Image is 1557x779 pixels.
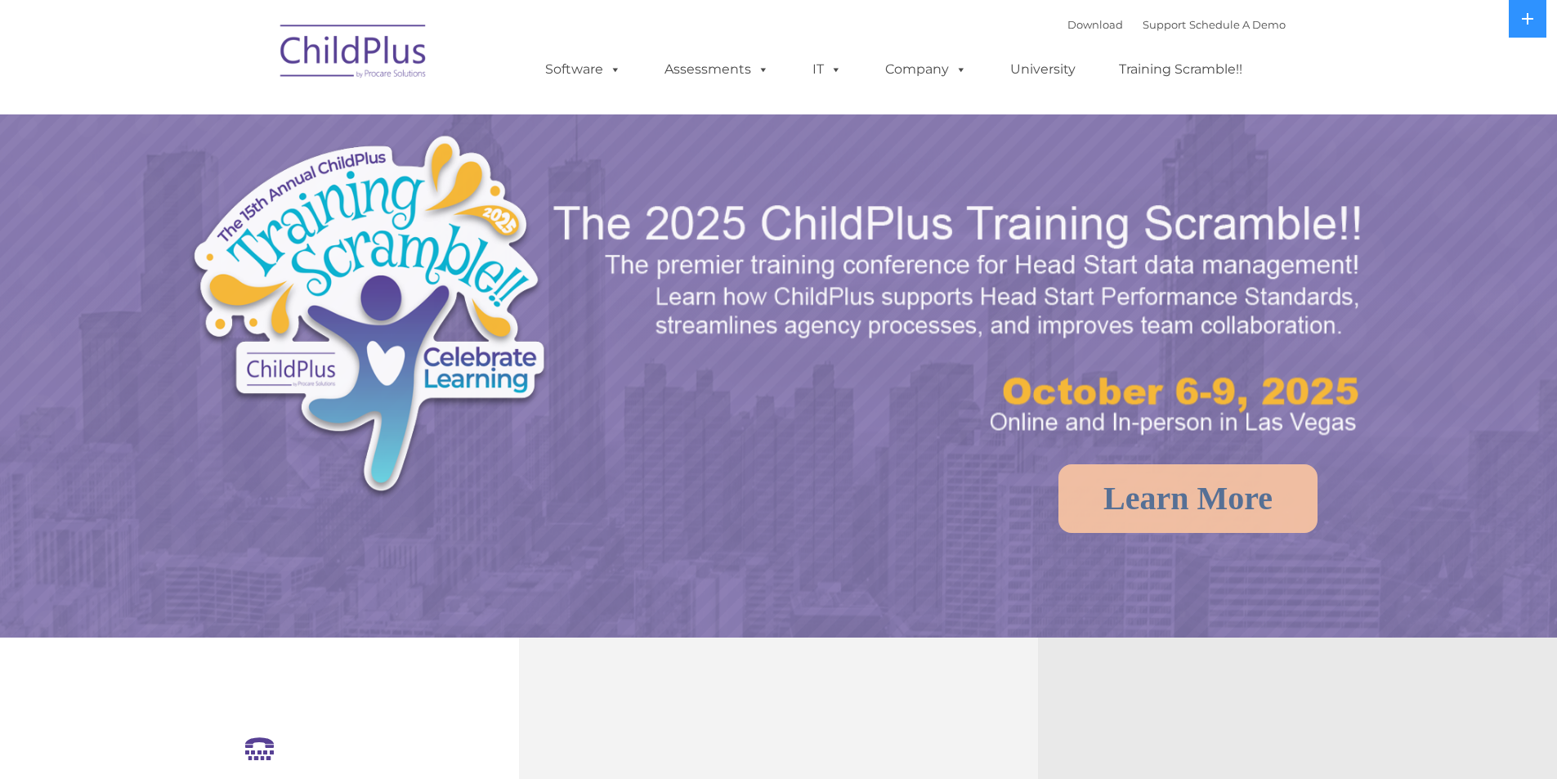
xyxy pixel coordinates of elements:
a: Download [1067,18,1123,31]
img: ChildPlus by Procare Solutions [272,13,436,95]
a: IT [796,53,858,86]
a: Learn More [1058,464,1318,533]
a: Schedule A Demo [1189,18,1286,31]
a: Training Scramble!! [1103,53,1259,86]
a: Assessments [648,53,785,86]
a: University [994,53,1092,86]
a: Software [529,53,638,86]
a: Support [1143,18,1186,31]
a: Company [869,53,983,86]
font: | [1067,18,1286,31]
